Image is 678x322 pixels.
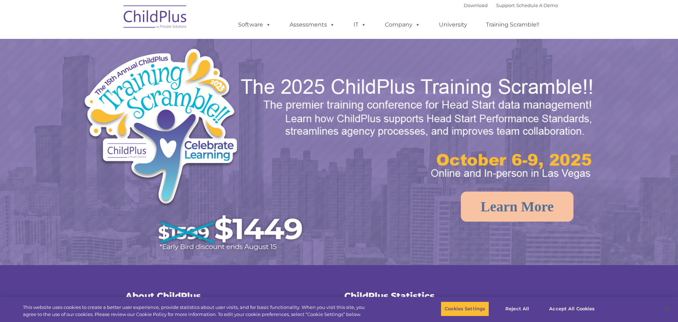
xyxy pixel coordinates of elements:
[495,301,539,316] button: Reject All
[545,301,599,316] button: Accept All Cookies
[461,192,573,222] a: Learn More
[231,18,278,32] a: Software
[23,304,373,318] div: This website uses cookies to create a better user experience, provide statistics about user visit...
[282,18,342,32] a: Assessments
[344,291,435,301] span: ChildPlus Statistics
[659,301,674,317] button: Close
[441,301,489,316] button: Cookies Settings
[479,18,546,32] a: Training Scramble!!
[432,18,474,32] a: University
[120,0,191,36] img: ChildPlus by Procare Solutions
[464,2,488,8] a: Download
[464,2,558,8] font: |
[378,18,427,32] a: Company
[125,291,201,301] span: About ChildPlus
[496,2,515,8] a: Support
[346,18,373,32] a: IT
[516,2,558,8] a: Schedule A Demo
